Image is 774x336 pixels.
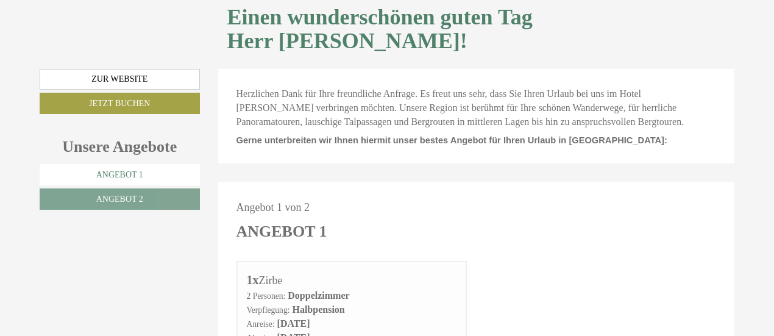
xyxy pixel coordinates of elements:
small: Anreise: [247,320,275,329]
span: Angebot 1 von 2 [236,201,310,213]
small: Verpflegung: [247,306,290,315]
small: 2 Personen: [247,291,286,301]
a: Zur Website [40,69,200,90]
span: Gerne unterbreiten wir Ihnen hiermit unser bestes Angebot für Ihren Urlaub in [GEOGRAPHIC_DATA]: [236,135,667,145]
span: Angebot 1 [96,170,143,179]
b: Halbpension [292,304,344,315]
div: Unsere Angebote [40,135,200,158]
div: Zirbe [247,271,457,289]
p: Herzlichen Dank für Ihre freundliche Anfrage. Es freut uns sehr, dass Sie Ihren Urlaub bei uns im... [236,87,717,129]
b: 1x [247,273,259,287]
span: Angebot 2 [96,195,143,204]
h1: Einen wunderschönen guten Tag Herr [PERSON_NAME]! [227,5,726,54]
b: [DATE] [277,318,310,329]
b: Doppelzimmer [288,290,349,301]
div: Angebot 1 [236,220,327,243]
a: Jetzt buchen [40,93,200,114]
